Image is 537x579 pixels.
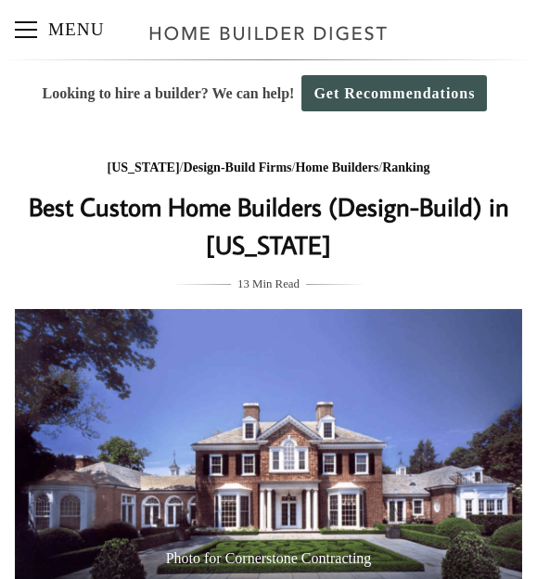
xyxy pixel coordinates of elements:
div: / / / [15,157,522,180]
a: Design-Build Firms [183,161,291,174]
a: Ranking [382,161,429,174]
span: Menu [15,29,37,31]
a: Get Recommendations [301,75,487,111]
a: [US_STATE] [107,161,179,174]
img: Home Builder Digest [141,15,396,51]
a: Home Builders [295,161,378,174]
h1: Best Custom Home Builders (Design-Build) in [US_STATE] [15,187,522,264]
span: 13 Min Read [237,274,300,294]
